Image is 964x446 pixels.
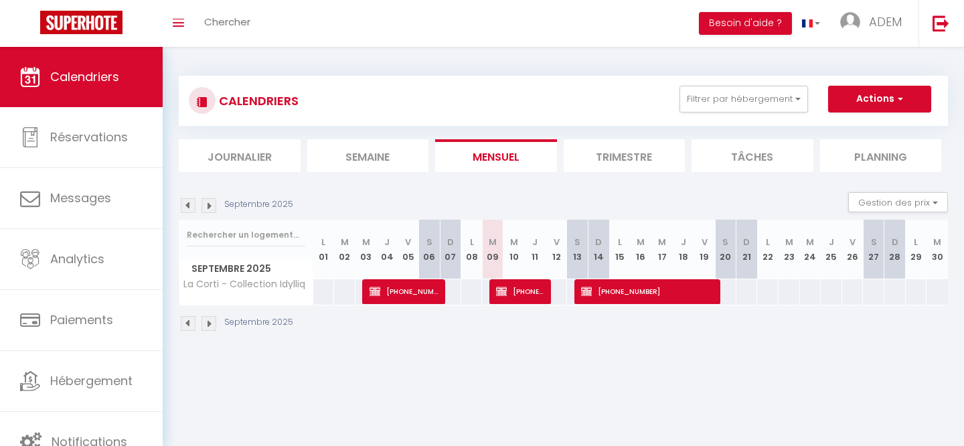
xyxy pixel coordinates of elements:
[679,86,808,113] button: Filtrer par hébergement
[850,236,856,248] abbr: V
[927,220,948,279] th: 30
[321,236,325,248] abbr: L
[699,12,792,35] button: Besoin d'aide ?
[658,236,666,248] abbr: M
[871,236,877,248] abbr: S
[313,220,335,279] th: 01
[618,236,622,248] abbr: L
[496,279,546,304] span: [PHONE_NUMBER]
[461,220,483,279] th: 08
[398,220,419,279] th: 05
[892,236,898,248] abbr: D
[50,190,111,206] span: Messages
[779,220,800,279] th: 23
[914,236,918,248] abbr: L
[554,236,560,248] abbr: V
[715,220,736,279] th: 20
[204,15,250,29] span: Chercher
[848,192,948,212] button: Gestion des prix
[828,86,931,113] button: Actions
[631,220,652,279] th: 16
[694,220,715,279] th: 19
[933,236,941,248] abbr: M
[567,220,588,279] th: 13
[179,259,313,279] span: Septembre 2025
[216,86,299,116] h3: CALENDRIERS
[503,220,525,279] th: 10
[574,236,580,248] abbr: S
[820,139,942,172] li: Planning
[681,236,686,248] abbr: J
[588,220,609,279] th: 14
[702,236,708,248] abbr: V
[355,220,377,279] th: 03
[307,139,429,172] li: Semaine
[736,220,758,279] th: 21
[426,236,432,248] abbr: S
[50,250,104,267] span: Analytics
[370,279,441,304] span: [PHONE_NUMBER]
[334,220,355,279] th: 02
[829,236,834,248] abbr: J
[766,236,770,248] abbr: L
[482,220,503,279] th: 09
[785,236,793,248] abbr: M
[470,236,474,248] abbr: L
[489,236,497,248] abbr: M
[692,139,813,172] li: Tâches
[800,220,821,279] th: 24
[50,372,133,389] span: Hébergement
[187,223,305,247] input: Rechercher un logement...
[722,236,728,248] abbr: S
[743,236,750,248] abbr: D
[581,279,717,304] span: [PHONE_NUMBER]
[447,236,454,248] abbr: D
[362,236,370,248] abbr: M
[440,220,461,279] th: 07
[525,220,546,279] th: 11
[821,220,842,279] th: 25
[869,13,902,30] span: ADEM
[546,220,567,279] th: 12
[224,198,293,211] p: Septembre 2025
[405,236,411,248] abbr: V
[341,236,349,248] abbr: M
[179,139,301,172] li: Journalier
[673,220,694,279] th: 18
[906,220,927,279] th: 29
[181,279,305,289] span: La Corti - Collection Idylliq
[595,236,602,248] abbr: D
[806,236,814,248] abbr: M
[651,220,673,279] th: 17
[532,236,538,248] abbr: J
[863,220,884,279] th: 27
[637,236,645,248] abbr: M
[50,311,113,328] span: Paiements
[842,220,864,279] th: 26
[564,139,686,172] li: Trimestre
[224,316,293,329] p: Septembre 2025
[510,236,518,248] abbr: M
[50,129,128,145] span: Réservations
[840,12,860,32] img: ...
[419,220,440,279] th: 06
[757,220,779,279] th: 22
[376,220,398,279] th: 04
[933,15,949,31] img: logout
[435,139,557,172] li: Mensuel
[40,11,123,34] img: Super Booking
[884,220,906,279] th: 28
[384,236,390,248] abbr: J
[50,68,119,85] span: Calendriers
[609,220,631,279] th: 15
